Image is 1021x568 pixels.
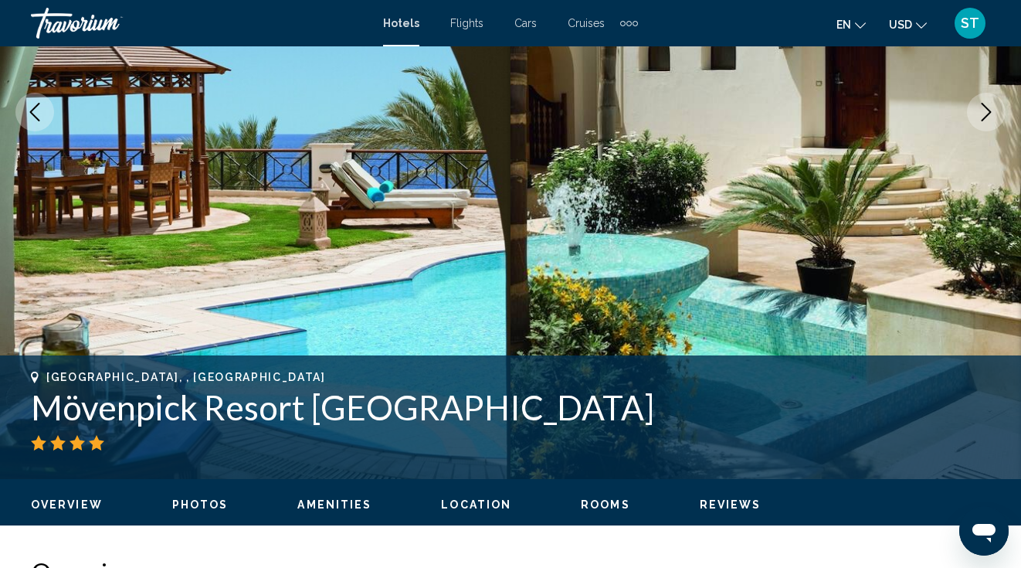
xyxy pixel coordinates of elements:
[620,11,638,36] button: Extra navigation items
[836,19,851,31] span: en
[297,498,371,511] span: Amenities
[297,498,371,512] button: Amenities
[441,498,511,511] span: Location
[581,498,630,511] span: Rooms
[15,93,54,131] button: Previous image
[950,7,990,39] button: User Menu
[172,498,229,511] span: Photos
[383,17,419,29] a: Hotels
[581,498,630,512] button: Rooms
[441,498,511,512] button: Location
[31,387,990,427] h1: Mövenpick Resort [GEOGRAPHIC_DATA]
[961,15,979,31] span: ST
[46,371,326,383] span: [GEOGRAPHIC_DATA], , [GEOGRAPHIC_DATA]
[568,17,605,29] a: Cruises
[889,13,927,36] button: Change currency
[450,17,483,29] a: Flights
[31,498,103,512] button: Overview
[959,506,1009,556] iframe: Кнопка запуска окна обмена сообщениями
[31,498,103,511] span: Overview
[514,17,537,29] a: Cars
[700,498,762,511] span: Reviews
[700,498,762,512] button: Reviews
[967,93,1006,131] button: Next image
[31,8,368,39] a: Travorium
[889,19,912,31] span: USD
[172,498,229,512] button: Photos
[836,13,866,36] button: Change language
